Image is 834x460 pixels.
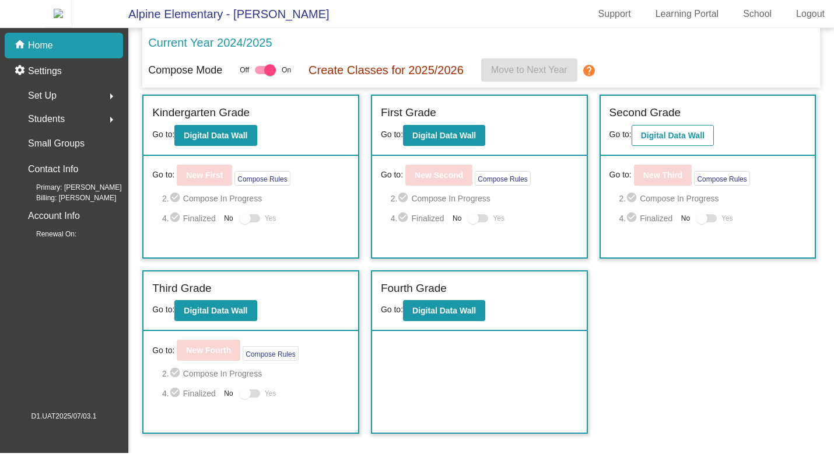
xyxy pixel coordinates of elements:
span: 2. Compose In Progress [619,191,806,205]
button: New Third [634,165,692,186]
span: No [681,213,690,224]
span: Off [240,65,249,75]
p: Settings [28,64,62,78]
a: Support [589,5,640,23]
label: Second Grade [609,104,681,121]
mat-icon: home [14,39,28,53]
mat-icon: check_circle [169,191,183,205]
b: New Fourth [186,346,231,355]
mat-icon: arrow_right [104,113,118,127]
button: Digital Data Wall [403,125,485,146]
span: 4. Finalized [162,386,218,400]
span: Yes [493,211,504,225]
b: New Third [643,170,683,180]
mat-icon: check_circle [169,386,183,400]
mat-icon: arrow_right [104,89,118,103]
button: New First [177,165,232,186]
span: Go to: [152,130,174,139]
a: Logout [787,5,834,23]
span: 2. Compose In Progress [391,191,578,205]
span: Go to: [609,169,632,181]
button: Digital Data Wall [403,300,485,321]
p: Small Groups [28,135,85,152]
span: Alpine Elementary - [PERSON_NAME] [117,5,330,23]
button: Digital Data Wall [174,300,257,321]
label: Fourth Grade [381,280,447,297]
span: Yes [265,211,276,225]
b: Digital Data Wall [412,306,476,315]
span: 2. Compose In Progress [162,367,349,381]
label: Kindergarten Grade [152,104,250,121]
span: Go to: [609,130,632,139]
label: Third Grade [152,280,211,297]
span: Go to: [152,305,174,314]
button: New Second [405,165,472,186]
span: Students [28,111,65,127]
button: Compose Rules [234,171,290,186]
span: 2. Compose In Progress [162,191,349,205]
mat-icon: check_circle [169,211,183,225]
button: Move to Next Year [481,58,577,82]
span: 4. Finalized [619,211,675,225]
span: 4. Finalized [162,211,218,225]
span: Renewal On: [17,229,76,239]
mat-icon: check_circle [626,211,640,225]
mat-icon: check_circle [626,191,640,205]
p: Contact Info [28,161,78,177]
a: School [734,5,781,23]
b: New Second [415,170,463,180]
button: Digital Data Wall [632,125,714,146]
button: Compose Rules [243,346,298,361]
span: Go to: [381,130,403,139]
mat-icon: check_circle [397,211,411,225]
span: 4. Finalized [391,211,447,225]
span: Billing: [PERSON_NAME] [17,193,116,203]
a: Learning Portal [646,5,728,23]
mat-icon: check_circle [169,367,183,381]
mat-icon: help [582,64,596,78]
span: Go to: [152,344,174,357]
span: Go to: [381,169,403,181]
mat-icon: settings [14,64,28,78]
p: Compose Mode [148,62,222,78]
span: No [224,388,233,399]
label: First Grade [381,104,436,121]
span: Primary: [PERSON_NAME] [17,182,122,193]
p: Create Classes for 2025/2026 [309,61,464,79]
span: Yes [265,386,276,400]
b: Digital Data Wall [184,306,247,315]
span: Go to: [381,305,403,314]
span: No [224,213,233,224]
button: New Fourth [177,340,240,361]
span: Set Up [28,88,57,104]
span: Yes [721,211,733,225]
span: No [453,213,461,224]
button: Compose Rules [475,171,530,186]
span: Move to Next Year [491,65,567,75]
b: Digital Data Wall [412,131,476,140]
span: Go to: [152,169,174,181]
button: Digital Data Wall [174,125,257,146]
button: Compose Rules [694,171,749,186]
p: Account Info [28,208,80,224]
mat-icon: check_circle [397,191,411,205]
p: Home [28,39,53,53]
b: Digital Data Wall [184,131,247,140]
b: New First [186,170,223,180]
span: On [282,65,291,75]
b: Digital Data Wall [641,131,705,140]
p: Current Year 2024/2025 [148,34,272,51]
